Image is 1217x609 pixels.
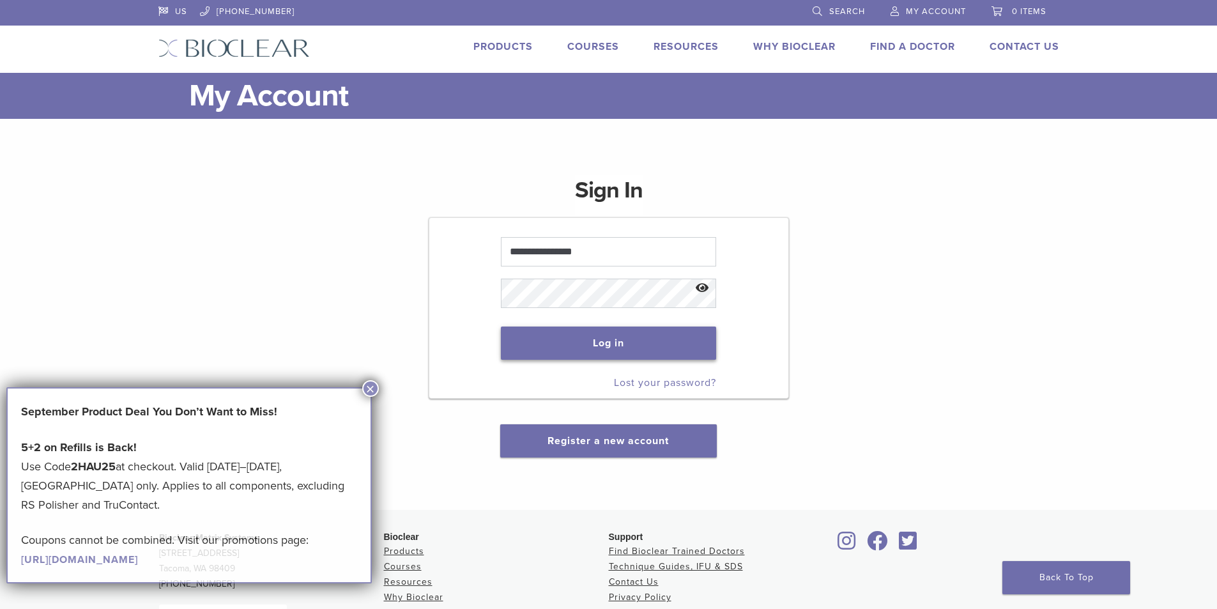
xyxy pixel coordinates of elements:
a: Resources [384,576,432,587]
button: Register a new account [500,424,716,458]
span: Search [829,6,865,17]
a: Back To Top [1002,561,1130,594]
a: Resources [654,40,719,53]
span: My Account [906,6,966,17]
p: Use Code at checkout. Valid [DATE]–[DATE], [GEOGRAPHIC_DATA] only. Applies to all components, exc... [21,438,357,514]
strong: 2HAU25 [71,459,116,474]
span: Bioclear [384,532,419,542]
a: Courses [567,40,619,53]
button: Close [362,380,379,397]
a: Why Bioclear [753,40,836,53]
a: Privacy Policy [609,592,671,603]
a: Bioclear [834,539,861,551]
a: Why Bioclear [384,592,443,603]
a: Contact Us [990,40,1059,53]
button: Log in [501,327,716,360]
strong: 5+2 on Refills is Back! [21,440,137,454]
a: Register a new account [547,435,669,447]
a: Products [384,546,424,557]
img: Bioclear [158,39,310,58]
a: Products [473,40,533,53]
p: Coupons cannot be combined. Visit our promotions page: [21,530,357,569]
a: [URL][DOMAIN_NAME] [21,553,138,566]
a: Lost your password? [614,376,716,389]
span: Support [609,532,643,542]
a: Find Bioclear Trained Doctors [609,546,745,557]
a: Technique Guides, IFU & SDS [609,561,743,572]
h1: My Account [189,73,1059,119]
strong: September Product Deal You Don’t Want to Miss! [21,405,277,419]
button: Show password [689,272,716,305]
a: Contact Us [609,576,659,587]
h1: Sign In [575,175,643,216]
a: Courses [384,561,422,572]
a: Bioclear [863,539,892,551]
a: Bioclear [895,539,922,551]
span: 0 items [1012,6,1046,17]
a: Find A Doctor [870,40,955,53]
